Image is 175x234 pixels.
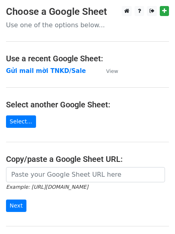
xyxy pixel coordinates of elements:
[98,67,118,75] a: View
[6,115,36,128] a: Select...
[6,67,86,75] a: Gửi mail mời TNKD/Sale
[6,167,165,182] input: Paste your Google Sheet URL here
[106,68,118,74] small: View
[6,6,169,18] h3: Choose a Google Sheet
[6,200,26,212] input: Next
[6,100,169,109] h4: Select another Google Sheet:
[6,21,169,29] p: Use one of the options below...
[6,54,169,63] h4: Use a recent Google Sheet:
[6,184,88,190] small: Example: [URL][DOMAIN_NAME]
[6,154,169,164] h4: Copy/paste a Google Sheet URL:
